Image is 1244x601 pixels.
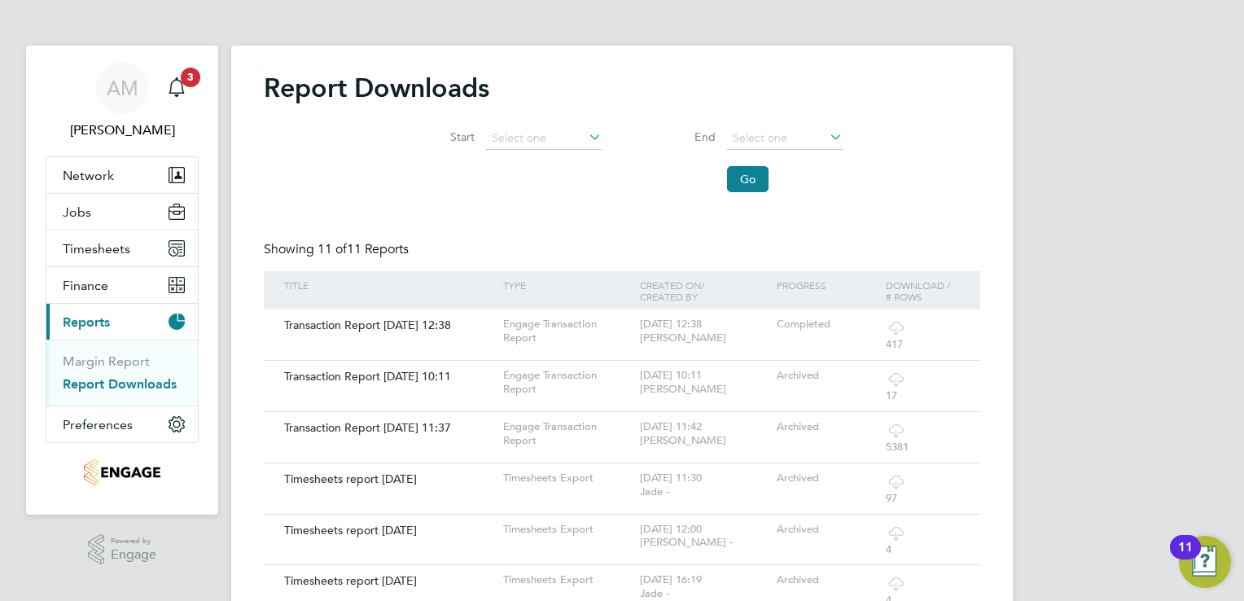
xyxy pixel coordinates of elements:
[63,168,114,183] span: Network
[640,382,726,396] span: [PERSON_NAME]
[46,459,199,485] a: Go to home page
[636,309,773,353] div: [DATE] 12:38
[107,77,138,99] span: AM
[499,271,636,299] div: Type
[63,278,108,293] span: Finance
[636,361,773,405] div: [DATE] 10:11
[773,515,882,545] div: Archived
[280,412,499,443] div: Transaction Report [DATE] 11:37
[46,121,199,140] span: Amanda Miller
[886,388,897,402] span: 17
[499,361,636,405] div: Engage Transaction Report
[886,440,909,454] span: 5381
[280,309,499,340] div: Transaction Report [DATE] 12:38
[280,361,499,392] div: Transaction Report [DATE] 10:11
[264,241,412,258] div: Showing
[636,412,773,456] div: [DATE] 11:42
[46,62,199,140] a: AM[PERSON_NAME]
[88,534,157,565] a: Powered byEngage
[642,129,716,144] label: End
[773,412,882,442] div: Archived
[63,241,130,257] span: Timesheets
[886,290,922,303] span: # Rows
[160,62,193,114] a: 3
[111,548,156,562] span: Engage
[886,337,903,351] span: 417
[401,129,475,144] label: Start
[46,194,198,230] button: Jobs
[499,463,636,494] div: Timesheets Export
[63,417,133,432] span: Preferences
[63,314,110,330] span: Reports
[280,271,499,299] div: Title
[636,463,773,507] div: [DATE] 11:30
[1179,536,1231,588] button: Open Resource Center, 11 new notifications
[727,166,769,192] button: Go
[318,241,347,257] span: 11 of
[318,241,409,257] span: 11 Reports
[773,463,882,494] div: Archived
[773,309,882,340] div: Completed
[640,331,726,344] span: [PERSON_NAME]
[46,304,198,340] button: Reports
[773,271,882,299] div: Progress
[46,406,198,442] button: Preferences
[264,72,980,104] h2: Report Downloads
[636,271,773,310] div: Created On
[773,565,882,595] div: Archived
[499,412,636,456] div: Engage Transaction Report
[640,279,704,303] span: / Created By
[84,459,160,485] img: thornbaker-logo-retina.png
[886,491,897,505] span: 97
[111,534,156,548] span: Powered by
[46,267,198,303] button: Finance
[499,515,636,545] div: Timesheets Export
[1178,547,1193,568] div: 11
[486,127,602,150] input: Select one
[280,463,499,494] div: Timesheets report [DATE]
[882,271,964,310] div: Download /
[499,309,636,353] div: Engage Transaction Report
[63,204,91,220] span: Jobs
[640,535,733,549] span: [PERSON_NAME] -
[499,565,636,595] div: Timesheets Export
[773,361,882,391] div: Archived
[26,46,218,515] nav: Main navigation
[640,586,669,600] span: Jade -
[46,157,198,193] button: Network
[280,515,499,546] div: Timesheets report [DATE]
[886,542,891,556] span: 4
[727,127,843,150] input: Select one
[640,433,726,447] span: [PERSON_NAME]
[640,485,669,498] span: Jade -
[46,230,198,266] button: Timesheets
[280,565,499,596] div: Timesheets report [DATE]
[63,376,177,392] a: Report Downloads
[63,353,150,369] a: Margin Report
[181,68,200,87] span: 3
[636,515,773,559] div: [DATE] 12:00
[46,340,198,406] div: Reports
